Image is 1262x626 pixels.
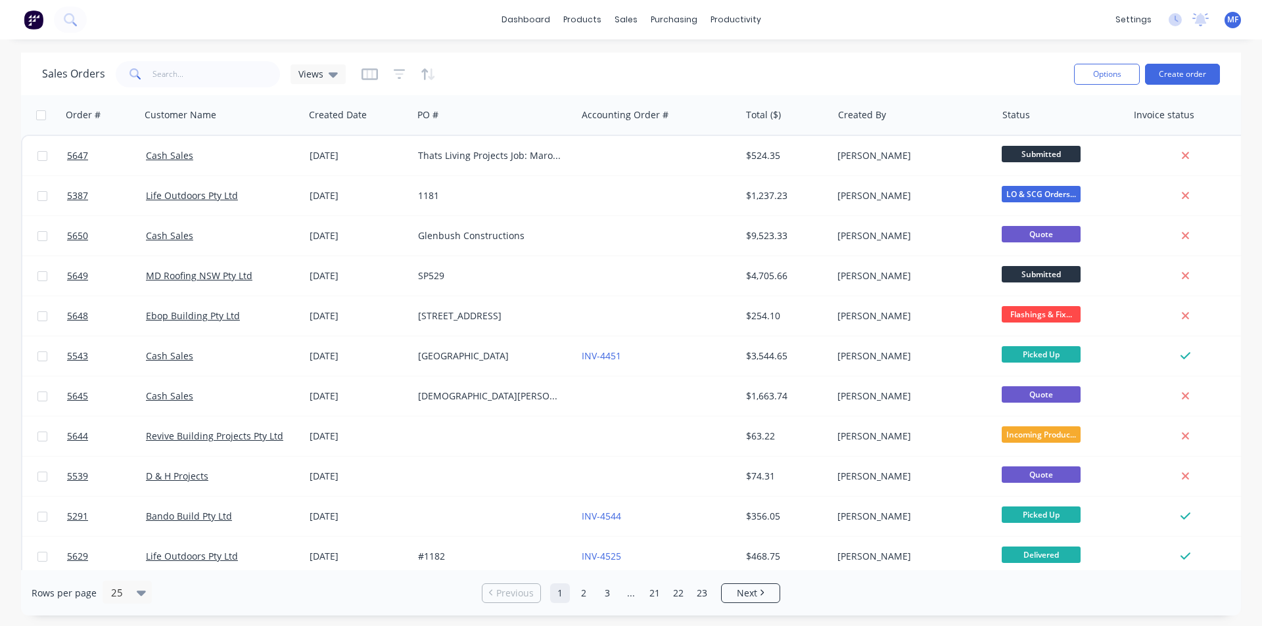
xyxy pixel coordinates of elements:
div: purchasing [644,10,704,30]
div: [PERSON_NAME] [837,229,983,242]
a: 5650 [67,216,146,256]
div: $1,663.74 [746,390,823,403]
span: Delivered [1002,547,1081,563]
a: 5543 [67,336,146,376]
div: productivity [704,10,768,30]
a: Jump forward [621,583,641,603]
span: Quote [1002,466,1081,483]
div: Invoice status [1134,108,1194,122]
div: #1182 [418,550,564,563]
div: [PERSON_NAME] [837,390,983,403]
a: 5629 [67,537,146,576]
a: Ebop Building Pty Ltd [146,309,240,322]
div: $63.22 [746,430,823,443]
a: 5387 [67,176,146,215]
button: Create order [1145,64,1220,85]
div: $1,237.23 [746,189,823,202]
a: Page 3 [597,583,617,603]
a: Life Outdoors Pty Ltd [146,550,238,562]
div: $468.75 [746,550,823,563]
span: 5644 [67,430,88,443]
span: 5650 [67,229,88,242]
div: $524.35 [746,149,823,162]
ul: Pagination [477,583,785,603]
a: Previous page [482,587,540,600]
span: 5291 [67,510,88,523]
a: 5645 [67,376,146,416]
div: Total ($) [746,108,781,122]
div: sales [608,10,644,30]
a: Cash Sales [146,390,193,402]
a: MD Roofing NSW Pty Ltd [146,269,252,282]
div: [PERSON_NAME] [837,550,983,563]
div: Created By [838,108,886,122]
a: 5539 [67,457,146,496]
div: [DATE] [310,349,408,363]
div: Order # [66,108,101,122]
span: Flashings & Fix... [1002,306,1081,323]
a: Cash Sales [146,149,193,162]
div: Created Date [309,108,367,122]
a: 5644 [67,416,146,456]
a: Cash Sales [146,349,193,362]
span: Views [298,67,323,81]
span: 5645 [67,390,88,403]
span: 5649 [67,269,88,282]
div: [DATE] [310,229,408,242]
div: $356.05 [746,510,823,523]
div: [DATE] [310,309,408,323]
div: settings [1109,10,1158,30]
div: [DATE] [310,390,408,403]
a: Bando Build Pty Ltd [146,510,232,522]
div: [GEOGRAPHIC_DATA] [418,349,564,363]
a: Next page [722,587,780,600]
a: INV-4544 [582,510,621,522]
span: 5539 [67,470,88,483]
div: Accounting Order # [582,108,668,122]
div: 1181 [418,189,564,202]
div: [PERSON_NAME] [837,510,983,523]
span: 5543 [67,349,88,363]
a: 5648 [67,296,146,336]
a: INV-4451 [582,349,621,362]
span: Rows per page [32,587,97,600]
input: Search... [152,61,281,87]
div: PO # [417,108,438,122]
span: Incoming Produc... [1002,426,1081,443]
span: 5629 [67,550,88,563]
span: 5648 [67,309,88,323]
div: [STREET_ADDRESS] [418,309,564,323]
div: [PERSON_NAME] [837,349,983,363]
div: SP529 [418,269,564,282]
span: LO & SCG Orders... [1002,186,1081,202]
span: Picked Up [1002,346,1081,363]
span: Next [737,587,757,600]
div: [DATE] [310,470,408,483]
a: Revive Building Projects Pty Ltd [146,430,283,442]
div: [DATE] [310,430,408,443]
img: Factory [24,10,43,30]
span: Previous [496,587,534,600]
div: $9,523.33 [746,229,823,242]
a: Page 2 [574,583,594,603]
div: Glenbush Constructions [418,229,564,242]
div: [PERSON_NAME] [837,269,983,282]
div: [PERSON_NAME] [837,149,983,162]
div: Status [1002,108,1030,122]
div: [PERSON_NAME] [837,430,983,443]
h1: Sales Orders [42,68,105,80]
span: Submitted [1002,146,1081,162]
span: Quote [1002,386,1081,403]
div: $74.31 [746,470,823,483]
span: MF [1227,14,1238,26]
div: [PERSON_NAME] [837,470,983,483]
div: [DATE] [310,269,408,282]
div: [DEMOGRAPHIC_DATA][PERSON_NAME] [418,390,564,403]
div: [DATE] [310,510,408,523]
a: Page 21 [645,583,665,603]
a: INV-4525 [582,550,621,562]
span: 5387 [67,189,88,202]
div: $3,544.65 [746,349,823,363]
a: D & H Projects [146,470,208,482]
div: [DATE] [310,189,408,202]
